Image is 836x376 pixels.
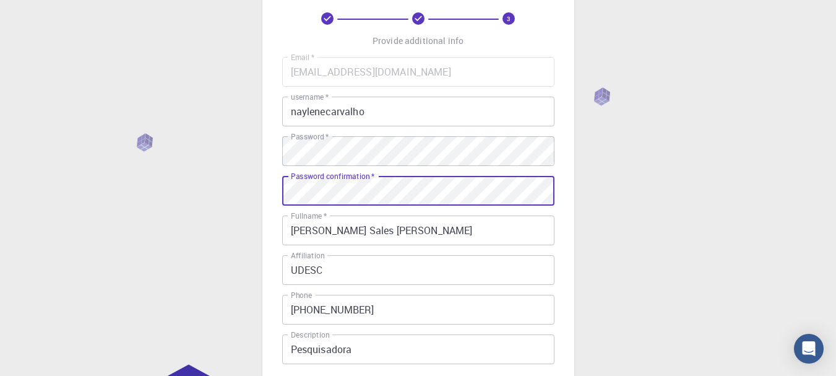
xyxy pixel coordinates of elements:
[291,250,324,261] label: Affiliation
[794,334,824,364] div: Open Intercom Messenger
[291,290,312,300] label: Phone
[291,131,329,142] label: Password
[291,171,374,181] label: Password confirmation
[291,92,329,102] label: username
[291,52,314,63] label: Email
[373,35,463,47] p: Provide additional info
[291,330,330,340] label: Description
[291,211,327,221] label: Fullname
[507,14,511,23] text: 3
